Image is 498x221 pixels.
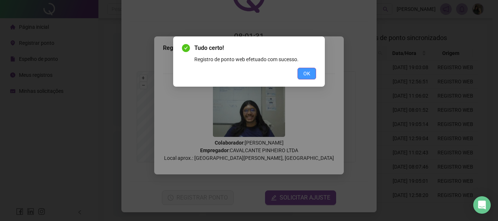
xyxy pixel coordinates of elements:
[194,55,316,63] div: Registro de ponto web efetuado com sucesso.
[297,68,316,79] button: OK
[303,70,310,78] span: OK
[194,44,316,52] span: Tudo certo!
[182,44,190,52] span: check-circle
[473,196,491,214] div: Open Intercom Messenger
